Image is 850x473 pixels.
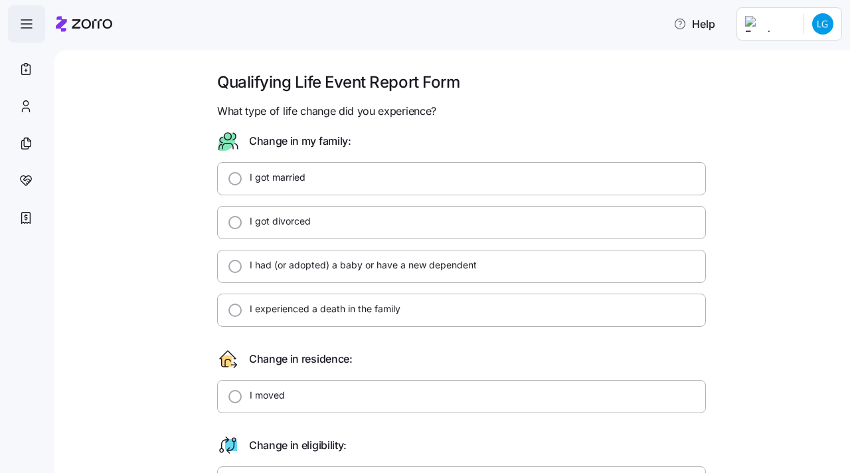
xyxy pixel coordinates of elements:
[663,11,726,37] button: Help
[745,16,793,32] img: Employer logo
[249,437,347,454] span: Change in eligibility:
[242,389,285,402] label: I moved
[217,103,436,120] span: What type of life change did you experience?
[242,302,400,316] label: I experienced a death in the family
[249,133,351,149] span: Change in my family:
[812,13,833,35] img: 1ea1e8c37e260f6b941067212286fb60
[242,171,305,184] label: I got married
[242,258,477,272] label: I had (or adopted) a baby or have a new dependent
[673,16,715,32] span: Help
[249,351,353,367] span: Change in residence:
[217,72,706,92] h1: Qualifying Life Event Report Form
[242,215,311,228] label: I got divorced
